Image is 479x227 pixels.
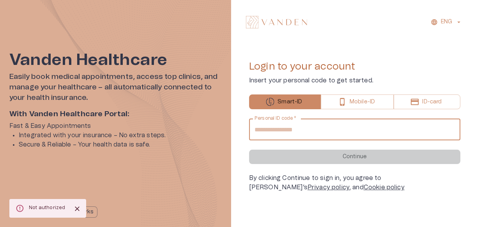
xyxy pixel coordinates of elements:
[249,94,321,109] button: Smart-ID
[249,60,461,73] h4: Login to your account
[364,184,405,190] a: Cookie policy
[278,98,302,106] p: Smart-ID
[246,16,307,28] img: Vanden logo
[430,16,463,28] button: ENG
[255,115,296,122] label: Personal ID code
[350,98,375,106] p: Mobile-ID
[29,201,65,215] div: Not authorized
[321,94,394,109] button: Mobile-ID
[394,94,460,109] button: ID-card
[71,203,83,215] button: Close
[249,173,461,192] div: By clicking Continue to sign in, you agree to [PERSON_NAME]’s , and
[422,98,442,106] p: ID-card
[441,18,452,26] p: ENG
[308,184,349,190] a: Privacy policy
[249,76,461,85] p: Insert your personal code to get started.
